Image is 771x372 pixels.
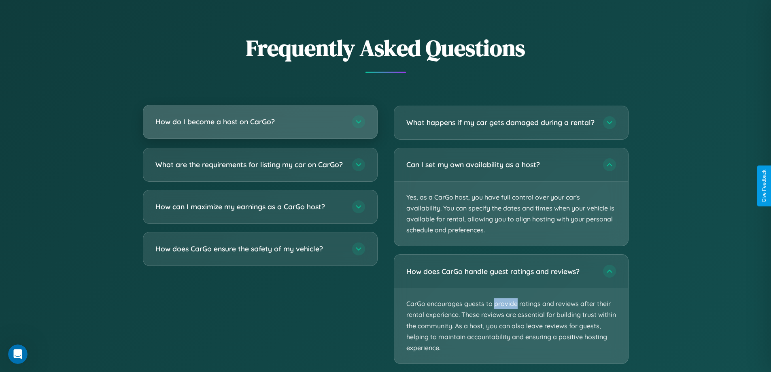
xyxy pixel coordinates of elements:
h3: What happens if my car gets damaged during a rental? [406,117,595,128]
h3: Can I set my own availability as a host? [406,159,595,170]
p: CarGo encourages guests to provide ratings and reviews after their rental experience. These revie... [394,288,628,363]
div: Give Feedback [761,170,767,202]
h3: How do I become a host on CarGo? [155,117,344,127]
h3: What are the requirements for listing my car on CarGo? [155,159,344,170]
h3: How does CarGo ensure the safety of my vehicle? [155,244,344,254]
iframe: Intercom live chat [8,344,28,364]
h2: Frequently Asked Questions [143,32,629,64]
h3: How does CarGo handle guest ratings and reviews? [406,266,595,276]
h3: How can I maximize my earnings as a CarGo host? [155,202,344,212]
p: Yes, as a CarGo host, you have full control over your car's availability. You can specify the dat... [394,182,628,246]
